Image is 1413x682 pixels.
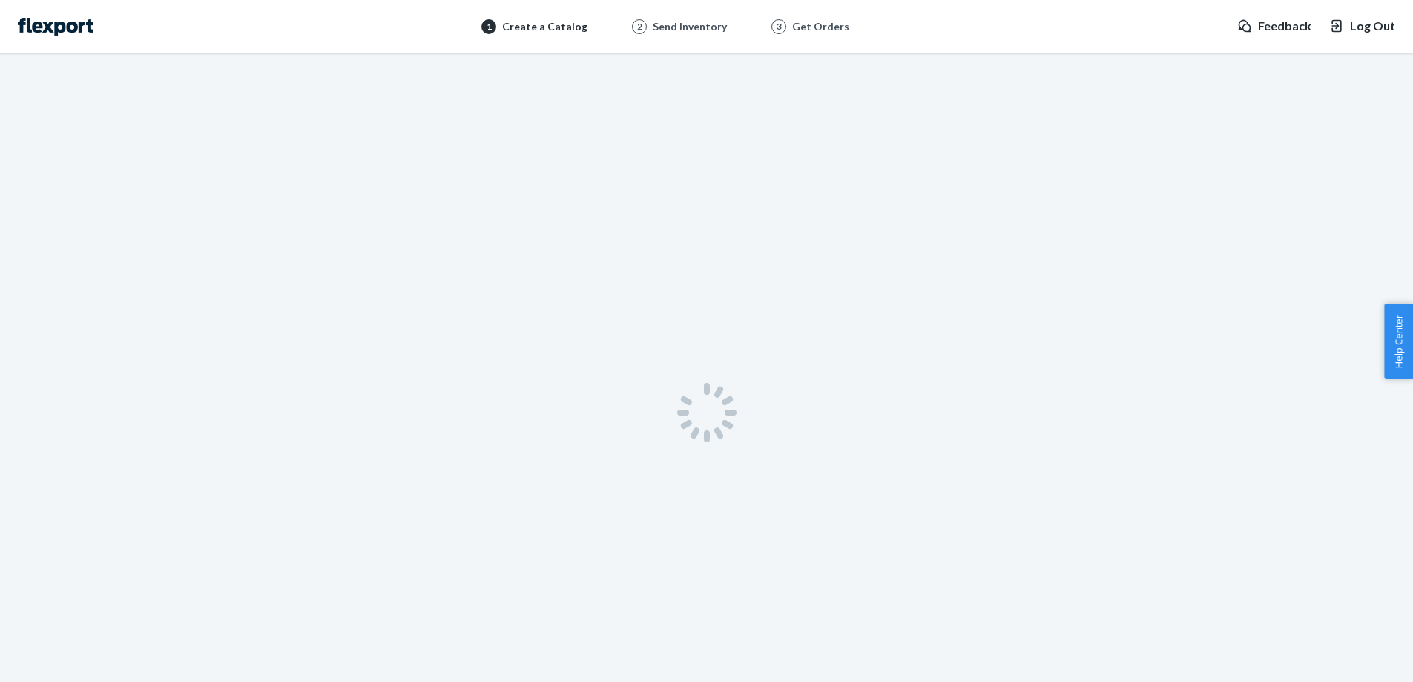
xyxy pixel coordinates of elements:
[1237,18,1311,35] a: Feedback
[653,19,727,34] div: Send Inventory
[777,20,782,33] span: 3
[792,19,849,34] div: Get Orders
[1258,18,1311,35] span: Feedback
[502,19,587,34] div: Create a Catalog
[1329,18,1395,35] button: Log Out
[1384,304,1413,379] button: Help Center
[487,20,492,33] span: 1
[1350,18,1395,35] span: Log Out
[18,18,93,36] img: Flexport logo
[637,20,642,33] span: 2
